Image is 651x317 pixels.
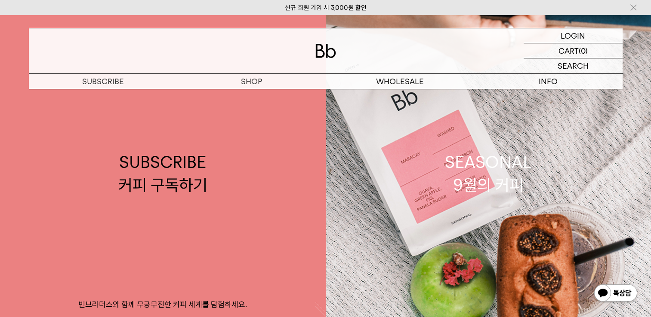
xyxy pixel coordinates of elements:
a: LOGIN [524,28,623,43]
img: 카카오톡 채널 1:1 채팅 버튼 [593,283,638,304]
p: (0) [579,43,588,58]
p: LOGIN [561,28,585,43]
p: SEARCH [558,58,589,73]
p: INFO [474,74,623,89]
a: SUBSCRIBE [29,74,177,89]
a: 신규 회원 가입 시 3,000원 할인 [285,4,367,12]
p: CART [558,43,579,58]
a: SHOP [177,74,326,89]
img: 로고 [315,44,336,58]
div: SUBSCRIBE 커피 구독하기 [118,151,207,196]
div: SEASONAL 9월의 커피 [445,151,532,196]
a: CART (0) [524,43,623,58]
p: WHOLESALE [326,74,474,89]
